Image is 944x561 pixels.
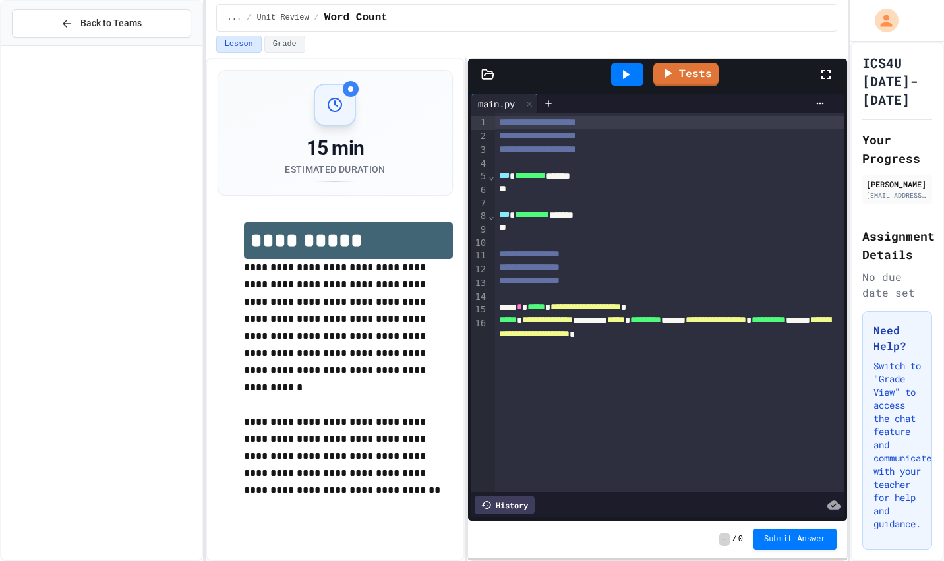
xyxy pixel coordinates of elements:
[324,10,388,26] span: Word Count
[862,53,932,109] h1: ICS4U [DATE]-[DATE]
[471,303,488,317] div: 15
[80,16,142,30] span: Back to Teams
[488,171,494,181] span: Fold line
[285,136,385,160] div: 15 min
[475,496,535,514] div: History
[12,9,191,38] button: Back to Teams
[471,277,488,291] div: 13
[471,237,488,250] div: 10
[471,223,488,237] div: 9
[653,63,719,86] a: Tests
[216,36,262,53] button: Lesson
[866,191,928,200] div: [EMAIL_ADDRESS][DOMAIN_NAME]
[471,263,488,277] div: 12
[738,534,743,545] span: 0
[471,130,488,144] div: 2
[471,158,488,171] div: 4
[732,534,737,545] span: /
[471,249,488,263] div: 11
[471,94,538,113] div: main.py
[873,359,921,531] p: Switch to "Grade View" to access the chat feature and communicate with your teacher for help and ...
[764,534,826,545] span: Submit Answer
[314,13,319,23] span: /
[753,529,837,550] button: Submit Answer
[861,5,902,36] div: My Account
[866,178,928,190] div: [PERSON_NAME]
[247,13,251,23] span: /
[471,184,488,197] div: 6
[471,291,488,304] div: 14
[873,322,921,354] h3: Need Help?
[471,144,488,158] div: 3
[471,116,488,130] div: 1
[488,210,494,221] span: Fold line
[285,163,385,176] div: Estimated Duration
[862,131,932,167] h2: Your Progress
[471,317,488,345] div: 16
[862,269,932,301] div: No due date set
[719,533,729,546] span: -
[264,36,305,53] button: Grade
[471,170,488,184] div: 5
[471,197,488,210] div: 7
[227,13,242,23] span: ...
[471,97,521,111] div: main.py
[862,227,932,264] h2: Assignment Details
[471,210,488,223] div: 8
[256,13,309,23] span: Unit Review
